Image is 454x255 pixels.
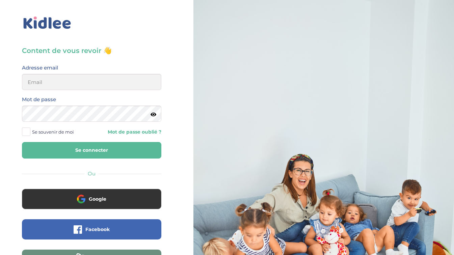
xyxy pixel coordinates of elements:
span: Facebook [85,226,110,233]
h3: Content de vous revoir 👋 [22,46,161,55]
img: logo_kidlee_bleu [22,15,73,31]
button: Facebook [22,219,161,239]
label: Mot de passe [22,95,56,104]
button: Google [22,189,161,209]
a: Facebook [22,231,161,237]
a: Mot de passe oublié ? [97,129,161,135]
img: facebook.png [74,225,82,234]
img: google.png [77,195,85,203]
span: Google [89,196,106,202]
label: Adresse email [22,63,58,72]
input: Email [22,74,161,90]
span: Se souvenir de moi [32,128,74,136]
span: Ou [88,170,96,177]
a: Google [22,200,161,207]
button: Se connecter [22,142,161,159]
